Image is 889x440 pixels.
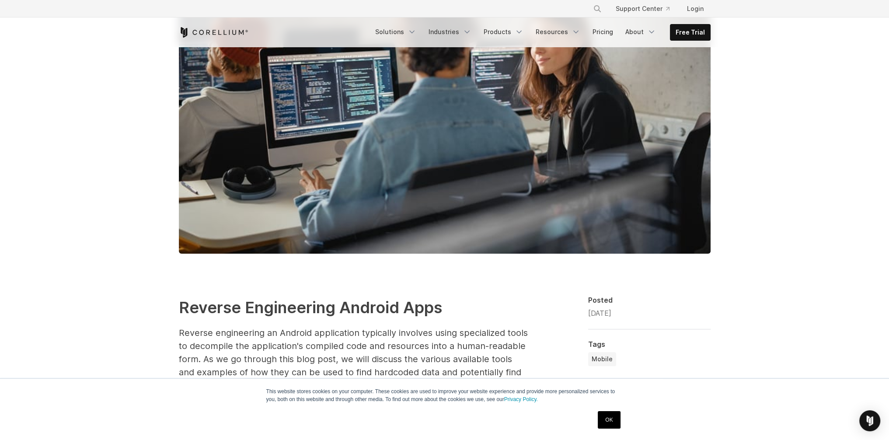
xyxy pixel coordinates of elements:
[587,24,618,40] a: Pricing
[504,396,538,402] a: Privacy Policy.
[478,24,529,40] a: Products
[179,326,529,392] p: Reverse engineering an Android application typically involves using specialized tools to decompil...
[588,309,611,318] span: [DATE]
[680,1,711,17] a: Login
[179,27,248,38] a: Corellium Home
[582,1,711,17] div: Navigation Menu
[179,298,442,317] strong: Reverse Engineering Android Apps
[423,24,477,40] a: Industries
[670,24,710,40] a: Free Trial
[266,388,623,403] p: This website stores cookies on your computer. These cookies are used to improve your website expe...
[859,410,880,431] div: Open Intercom Messenger
[370,24,422,40] a: Solutions
[589,1,605,17] button: Search
[588,296,711,304] div: Posted
[588,352,616,366] a: Mobile
[592,355,613,363] span: Mobile
[598,411,620,429] a: OK
[370,24,711,41] div: Navigation Menu
[609,1,676,17] a: Support Center
[588,340,711,349] div: Tags
[620,24,661,40] a: About
[530,24,586,40] a: Resources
